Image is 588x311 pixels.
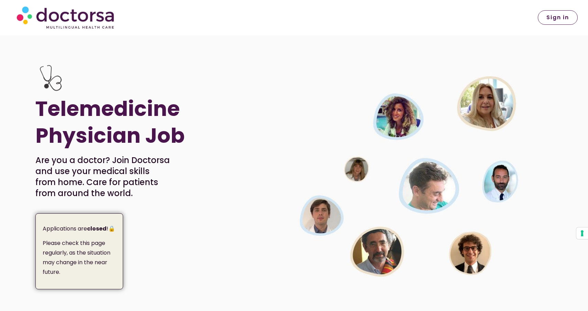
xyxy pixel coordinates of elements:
p: Please check this page regularly, as the situation may change in the near future. [43,238,118,277]
span: Sign in [546,15,569,20]
a: Sign in [538,10,578,25]
h1: Telemedicine Physician Job [35,95,244,149]
button: Your consent preferences for tracking technologies [576,227,588,239]
p: Are you a doctor? Join Doctorsa and use your medical skills from home. Care for patients from aro... [35,155,171,199]
strong: closed [87,225,107,233]
p: Applications are !🔒 [43,224,118,234]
